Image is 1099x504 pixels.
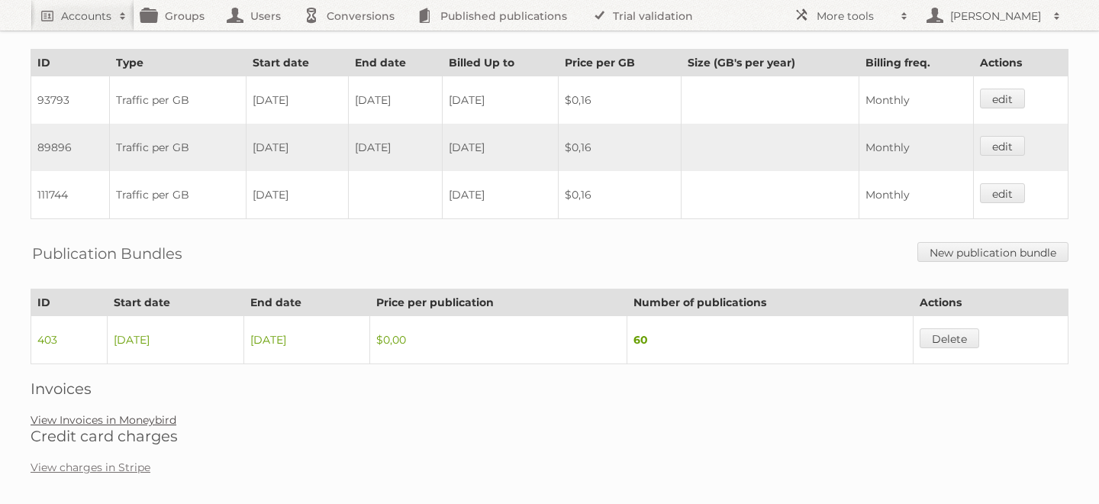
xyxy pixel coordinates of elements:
[348,50,443,76] th: End date
[681,50,859,76] th: Size (GB's per year)
[110,171,246,219] td: Traffic per GB
[917,242,1068,262] a: New publication bundle
[370,289,627,316] th: Price per publication
[108,316,244,364] td: [DATE]
[946,8,1046,24] h2: [PERSON_NAME]
[443,50,559,76] th: Billed Up to
[31,460,150,474] a: View charges in Stripe
[370,316,627,364] td: $0,00
[974,50,1068,76] th: Actions
[31,289,108,316] th: ID
[559,124,682,171] td: $0,16
[914,289,1068,316] th: Actions
[443,124,559,171] td: [DATE]
[31,427,1068,445] h2: Credit card charges
[32,242,182,265] h2: Publication Bundles
[31,380,1068,398] h2: Invoices
[108,289,244,316] th: Start date
[246,171,348,219] td: [DATE]
[110,50,246,76] th: Type
[61,8,111,24] h2: Accounts
[627,289,914,316] th: Number of publications
[31,171,110,219] td: 111744
[246,124,348,171] td: [DATE]
[859,171,973,219] td: Monthly
[817,8,893,24] h2: More tools
[559,171,682,219] td: $0,16
[859,124,973,171] td: Monthly
[980,136,1025,156] a: edit
[31,316,108,364] td: 403
[110,124,246,171] td: Traffic per GB
[110,76,246,124] td: Traffic per GB
[246,50,348,76] th: Start date
[633,333,648,347] strong: 60
[980,89,1025,108] a: edit
[920,328,979,348] a: Delete
[559,50,682,76] th: Price per GB
[859,50,973,76] th: Billing freq.
[443,76,559,124] td: [DATE]
[980,183,1025,203] a: edit
[348,124,443,171] td: [DATE]
[859,76,973,124] td: Monthly
[31,50,110,76] th: ID
[246,76,348,124] td: [DATE]
[31,413,176,427] a: View Invoices in Moneybird
[559,76,682,124] td: $0,16
[31,124,110,171] td: 89896
[348,76,443,124] td: [DATE]
[244,316,370,364] td: [DATE]
[31,76,110,124] td: 93793
[244,289,370,316] th: End date
[443,171,559,219] td: [DATE]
